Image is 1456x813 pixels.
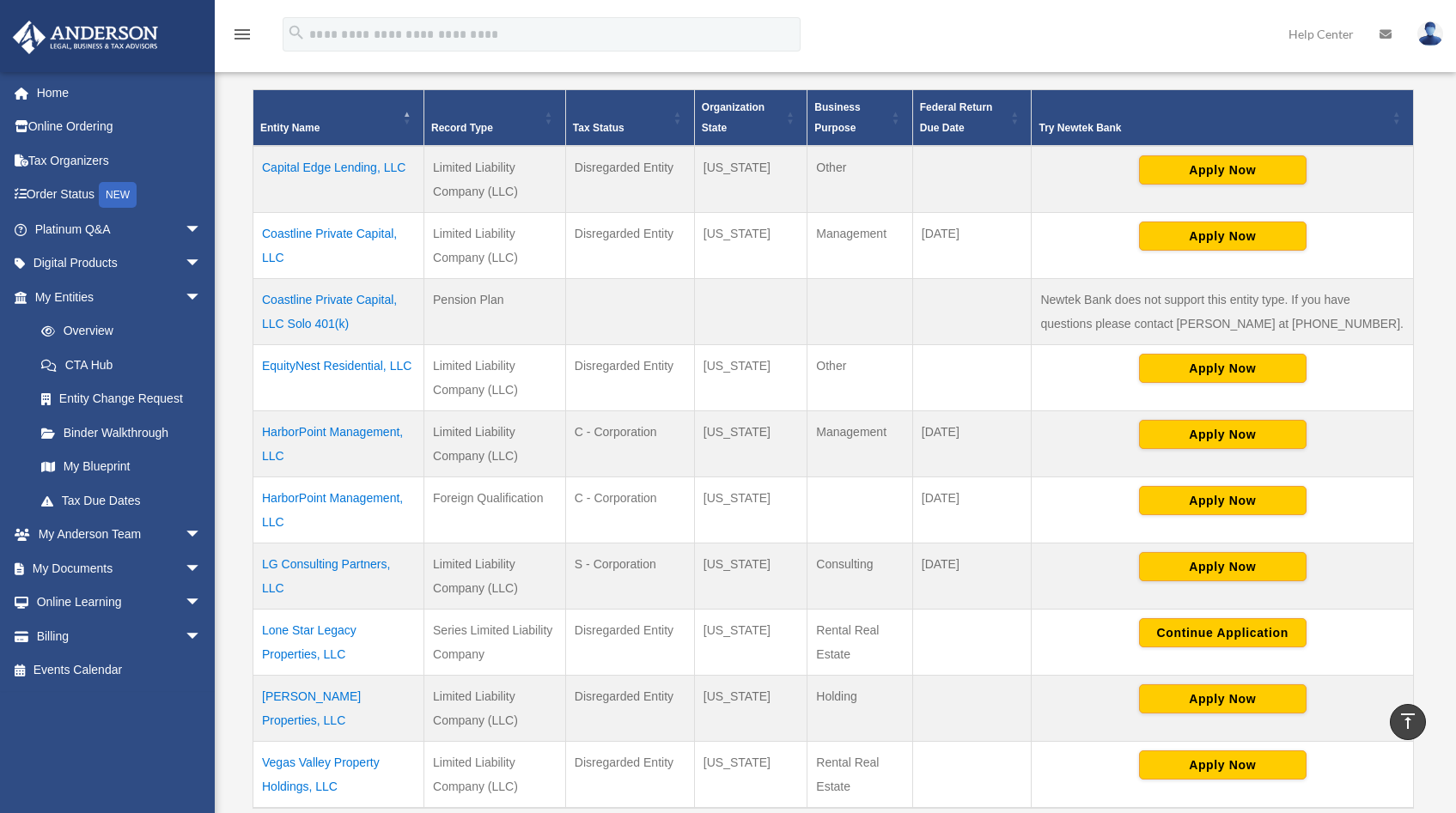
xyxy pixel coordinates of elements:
td: [US_STATE] [694,344,807,410]
span: arrow_drop_down [185,518,219,553]
button: Apply Now [1139,354,1307,383]
a: Billingarrow_drop_down [12,619,228,653]
a: Binder Walkthrough [24,416,219,450]
td: Newtek Bank does not support this entity type. If you have questions please contact [PERSON_NAME]... [1032,278,1414,344]
i: menu [232,24,253,45]
th: Entity Name: Activate to invert sorting [253,89,424,146]
img: User Pic [1417,21,1443,46]
td: Other [807,146,912,213]
span: arrow_drop_down [185,280,219,315]
button: Apply Now [1139,552,1307,581]
td: C - Corporation [565,410,694,476]
td: C - Corporation [565,476,694,543]
td: Pension Plan [424,278,566,344]
a: My Entitiesarrow_drop_down [12,280,219,314]
button: Apply Now [1139,486,1307,515]
td: Limited Liability Company (LLC) [424,146,566,213]
td: [PERSON_NAME] Properties, LLC [253,675,424,741]
th: Record Type: Activate to sort [424,89,566,146]
td: [US_STATE] [694,543,807,609]
i: search [287,23,306,42]
button: Continue Application [1139,618,1307,647]
td: Limited Liability Company (LLC) [424,212,566,278]
a: My Documentsarrow_drop_down [12,551,228,585]
button: Apply Now [1139,750,1307,780]
td: Lone Star Legacy Properties, LLC [253,609,424,675]
td: Disregarded Entity [565,741,694,808]
th: Business Purpose: Activate to sort [807,89,912,146]
span: Federal Return Due Date [920,101,993,134]
td: [US_STATE] [694,741,807,808]
td: S - Corporation [565,543,694,609]
td: Disregarded Entity [565,675,694,741]
td: Management [807,410,912,476]
a: vertical_align_top [1390,704,1426,740]
td: [US_STATE] [694,675,807,741]
td: Series Limited Liability Company [424,609,566,675]
img: Anderson Advisors Platinum Portal [8,21,163,54]
a: Events Calendar [12,653,228,688]
td: Capital Edge Lending, LLC [253,146,424,213]
td: LG Consulting Partners, LLC [253,543,424,609]
div: NEW [99,182,137,208]
td: [DATE] [912,212,1032,278]
td: Disregarded Entity [565,146,694,213]
td: [DATE] [912,476,1032,543]
td: Other [807,344,912,410]
td: Vegas Valley Property Holdings, LLC [253,741,424,808]
a: My Anderson Teamarrow_drop_down [12,518,228,552]
td: HarborPoint Management, LLC [253,410,424,476]
a: Tax Organizers [12,143,228,178]
a: CTA Hub [24,348,219,382]
td: Holding [807,675,912,741]
a: Platinum Q&Aarrow_drop_down [12,212,228,246]
a: My Blueprint [24,450,219,484]
span: arrow_drop_down [185,619,219,654]
a: Overview [24,314,210,349]
a: Online Ordering [12,110,228,144]
button: Apply Now [1139,684,1307,713]
span: Entity Name [260,122,320,134]
span: arrow_drop_down [185,551,219,586]
span: arrow_drop_down [185,212,219,247]
td: Rental Real Estate [807,609,912,675]
th: Tax Status: Activate to sort [565,89,694,146]
span: Tax Status [573,122,624,134]
span: Record Type [431,122,493,134]
td: HarborPoint Management, LLC [253,476,424,543]
td: Limited Liability Company (LLC) [424,675,566,741]
td: [US_STATE] [694,609,807,675]
a: Tax Due Dates [24,483,219,518]
th: Try Newtek Bank : Activate to sort [1032,89,1414,146]
td: Disregarded Entity [565,344,694,410]
div: Try Newtek Bank [1039,118,1387,138]
td: [US_STATE] [694,212,807,278]
td: [DATE] [912,410,1032,476]
td: Limited Liability Company (LLC) [424,543,566,609]
td: Foreign Qualification [424,476,566,543]
td: Rental Real Estate [807,741,912,808]
button: Apply Now [1139,155,1307,185]
td: Limited Liability Company (LLC) [424,741,566,808]
td: Disregarded Entity [565,212,694,278]
button: Apply Now [1139,420,1307,449]
button: Apply Now [1139,221,1307,251]
th: Federal Return Due Date: Activate to sort [912,89,1032,146]
td: EquityNest Residential, LLC [253,344,424,410]
a: Entity Change Request [24,382,219,416]
td: Limited Liability Company (LLC) [424,344,566,410]
span: Organization State [702,101,765,134]
span: arrow_drop_down [185,585,219,621]
a: menu [232,30,253,45]
td: [DATE] [912,543,1032,609]
td: Disregarded Entity [565,609,694,675]
a: Order StatusNEW [12,178,228,213]
a: Digital Productsarrow_drop_down [12,246,228,281]
td: Consulting [807,543,912,609]
span: Business Purpose [814,101,860,134]
td: [US_STATE] [694,410,807,476]
a: Home [12,76,228,110]
span: arrow_drop_down [185,246,219,282]
a: Online Learningarrow_drop_down [12,585,228,620]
